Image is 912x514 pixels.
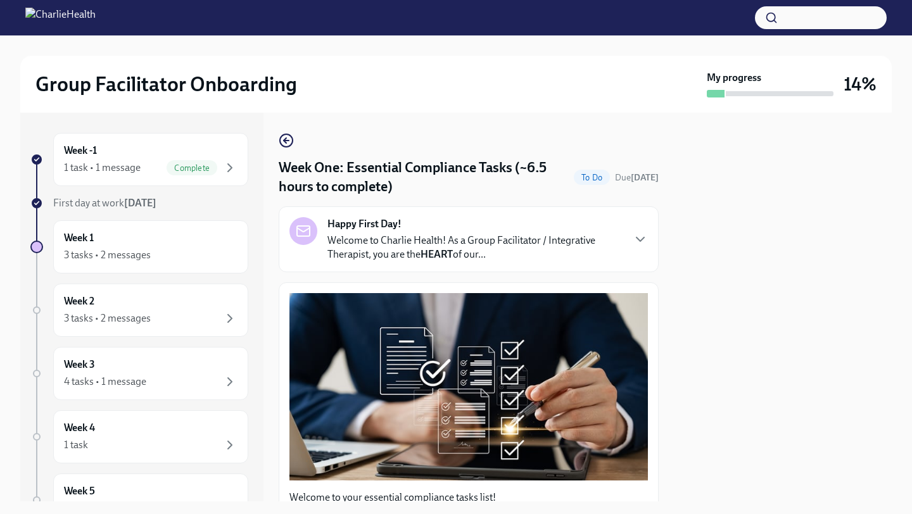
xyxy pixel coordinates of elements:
[35,72,297,97] h2: Group Facilitator Onboarding
[53,197,156,209] span: First day at work
[64,294,94,308] h6: Week 2
[30,410,248,463] a: Week 41 task
[421,248,453,260] strong: HEART
[64,421,95,435] h6: Week 4
[327,217,402,231] strong: Happy First Day!
[289,293,648,480] button: Zoom image
[30,220,248,273] a: Week 13 tasks • 2 messages
[289,491,648,505] p: Welcome to your essential compliance tasks list!
[64,311,151,325] div: 3 tasks • 2 messages
[124,197,156,209] strong: [DATE]
[615,172,659,183] span: Due
[279,158,569,196] h4: Week One: Essential Compliance Tasks (~6.5 hours to complete)
[574,173,610,182] span: To Do
[30,196,248,210] a: First day at work[DATE]
[327,234,623,261] p: Welcome to Charlie Health! As a Group Facilitator / Integrative Therapist, you are the of our...
[64,144,97,158] h6: Week -1
[707,71,761,85] strong: My progress
[631,172,659,183] strong: [DATE]
[64,248,151,262] div: 3 tasks • 2 messages
[64,231,94,245] h6: Week 1
[30,347,248,400] a: Week 34 tasks • 1 message
[615,172,659,184] span: August 25th, 2025 10:00
[30,284,248,337] a: Week 23 tasks • 2 messages
[64,484,95,498] h6: Week 5
[25,8,96,28] img: CharlieHealth
[30,133,248,186] a: Week -11 task • 1 messageComplete
[844,73,877,96] h3: 14%
[167,163,217,173] span: Complete
[64,375,146,389] div: 4 tasks • 1 message
[64,161,141,175] div: 1 task • 1 message
[64,358,95,372] h6: Week 3
[64,438,88,452] div: 1 task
